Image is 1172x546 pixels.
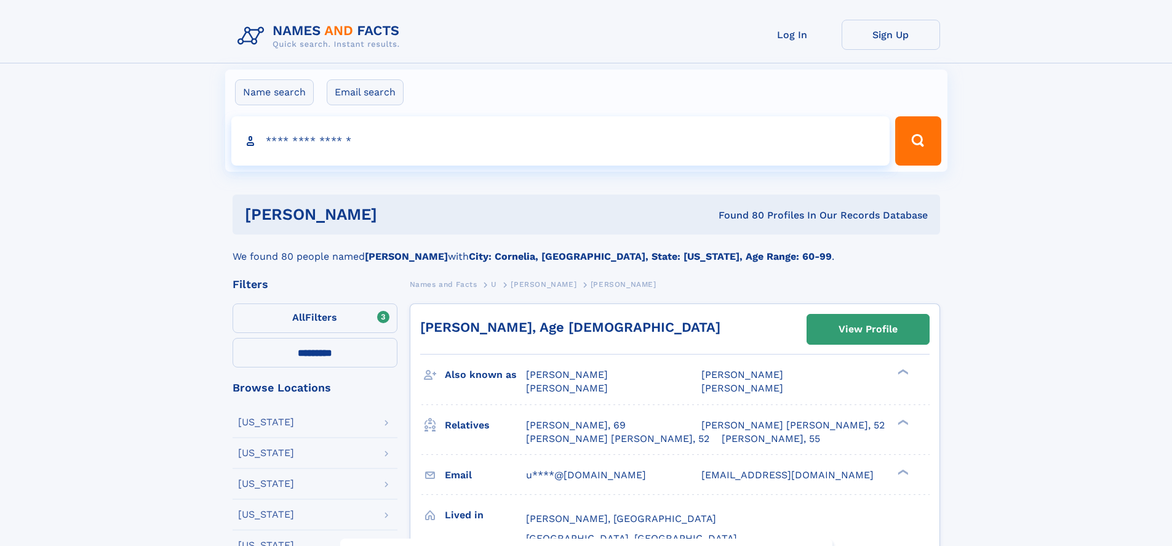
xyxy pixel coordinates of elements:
input: search input [231,116,890,166]
b: City: Cornelia, [GEOGRAPHIC_DATA], State: [US_STATE], Age Range: 60-99 [469,251,832,262]
span: [PERSON_NAME], [GEOGRAPHIC_DATA] [526,513,716,524]
div: [US_STATE] [238,510,294,520]
span: U [491,280,497,289]
span: [PERSON_NAME] [701,382,783,394]
div: [US_STATE] [238,479,294,489]
span: [EMAIL_ADDRESS][DOMAIN_NAME] [701,469,874,481]
span: [GEOGRAPHIC_DATA], [GEOGRAPHIC_DATA] [526,532,737,544]
div: View Profile [839,315,898,343]
b: [PERSON_NAME] [365,251,448,262]
span: [PERSON_NAME] [701,369,783,380]
a: [PERSON_NAME], 69 [526,419,626,432]
div: ❯ [895,368,909,376]
a: View Profile [807,315,929,344]
div: Browse Locations [233,382,397,393]
div: ❯ [895,418,909,426]
span: [PERSON_NAME] [526,382,608,394]
span: [PERSON_NAME] [526,369,608,380]
button: Search Button [895,116,941,166]
div: [US_STATE] [238,448,294,458]
a: Names and Facts [410,276,477,292]
a: [PERSON_NAME] [PERSON_NAME], 52 [701,419,885,432]
a: [PERSON_NAME] [511,276,576,292]
label: Email search [327,79,404,105]
h3: Lived in [445,505,526,526]
label: Name search [235,79,314,105]
img: Logo Names and Facts [233,20,410,53]
a: Sign Up [842,20,940,50]
span: All [292,311,305,323]
a: [PERSON_NAME], 55 [722,432,820,446]
a: Log In [743,20,842,50]
a: U [491,276,497,292]
div: Filters [233,279,397,290]
a: [PERSON_NAME] [PERSON_NAME], 52 [526,432,709,446]
h1: [PERSON_NAME] [245,207,548,222]
h3: Relatives [445,415,526,436]
div: We found 80 people named with . [233,235,940,264]
label: Filters [233,303,397,333]
div: [US_STATE] [238,417,294,427]
a: [PERSON_NAME], Age [DEMOGRAPHIC_DATA] [420,319,720,335]
div: Found 80 Profiles In Our Records Database [548,209,928,222]
div: ❯ [895,468,909,476]
span: [PERSON_NAME] [591,280,656,289]
span: [PERSON_NAME] [511,280,576,289]
h3: Email [445,465,526,486]
h3: Also known as [445,364,526,385]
